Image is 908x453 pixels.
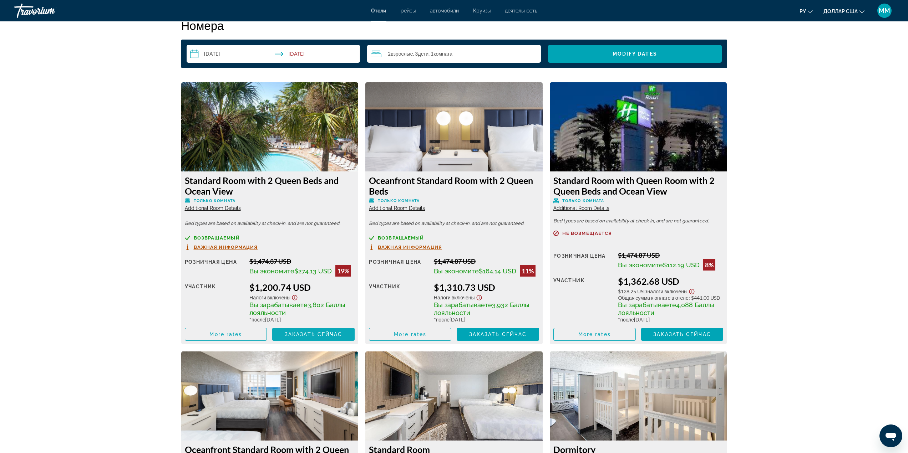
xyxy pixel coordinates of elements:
span: Вы зарабатываете [249,301,308,309]
div: : $441.00 USD [618,295,723,301]
h2: Номера [181,18,727,32]
span: Additional Room Details [553,205,609,211]
span: Взрослые [391,51,413,57]
div: $1,474.87 USD [434,257,539,265]
button: Заказать сейчас [272,328,355,341]
span: Вы зарабатываете [434,301,492,309]
span: Вы экономите [249,267,294,275]
div: 19% [335,265,351,277]
span: More rates [394,331,426,337]
div: участник [185,282,244,323]
iframe: Кнопка запуска окна обмена сообщениями [879,424,902,447]
img: Oceanfront Standard Room with 2 Queen Beds [365,82,543,171]
p: Bed types are based on availability at check-in, and are not guaranteed. [553,218,724,223]
span: Вы экономите [434,267,479,275]
div: $1,310.73 USD [434,282,539,293]
button: Заказать сейчас [457,328,539,341]
font: автомобили [430,8,459,14]
div: участник [369,282,428,323]
a: Травориум [14,1,86,20]
span: Важная информация [194,245,258,249]
div: * [DATE] [618,316,723,323]
span: Вы зарабатываете [618,301,676,309]
span: после [436,316,450,323]
span: возвращаемый [194,236,240,240]
font: доллар США [823,9,858,14]
button: Show Taxes and Fees disclaimer [475,293,483,301]
button: Show Taxes and Fees disclaimer [688,287,696,295]
div: 8% [703,259,715,271]
a: Отели [371,8,386,14]
div: Розничная цена [185,257,244,277]
span: Заказать сейчас [285,331,343,337]
span: , 1 [428,51,452,57]
span: Заказать сейчас [653,331,711,337]
span: $164.14 USD [479,267,516,275]
div: Розничная цена [553,251,613,271]
span: $128.25 USD [618,288,647,294]
span: More rates [209,331,242,337]
font: ММ [879,7,890,14]
span: Общая сумма к оплате в отеле [618,295,688,301]
button: Modify Dates [548,45,722,63]
button: Изменить валюту [823,6,864,16]
img: Standard Room with 2 Queen Beds and Ocean View [181,82,359,171]
span: 4,088 Баллы лояльности [618,301,714,316]
div: $1,474.87 USD [618,251,723,259]
button: Select check in and out date [187,45,360,63]
span: , 3 [413,51,428,57]
button: Travelers: 2 adults, 3 children [367,45,541,63]
span: 2 [388,51,413,57]
span: Дети [418,51,428,57]
span: Вы экономите [618,261,663,269]
span: Modify Dates [613,51,657,57]
a: Круизы [473,8,491,14]
a: рейсы [401,8,416,14]
div: $1,474.87 USD [249,257,355,265]
span: Налоги включены [647,288,688,294]
span: Additional Room Details [369,205,425,211]
div: * [DATE] [434,316,539,323]
span: Только комната [194,199,235,203]
div: 11% [520,265,536,277]
a: возвращаемый [185,235,355,241]
span: 3,602 Баллы лояльности [249,301,345,316]
span: Налоги включены [249,294,290,300]
a: деятельность [505,8,537,14]
span: $112.19 USD [663,261,700,269]
img: Dormitory [550,351,727,441]
span: возвращаемый [378,236,424,240]
span: Только комната [562,199,604,203]
span: Не возмещается [562,231,612,236]
img: Standard Room with Queen Room with 2 Queen Beds and Ocean View [550,82,727,171]
span: Заказать сейчас [469,331,527,337]
h3: Standard Room with Queen Room with 2 Queen Beds and Ocean View [553,175,724,196]
button: More rates [553,328,636,341]
span: Налоги включены [434,294,475,300]
div: участник [553,276,613,323]
button: Важная информация [369,244,442,250]
span: Важная информация [378,245,442,249]
div: * [DATE] [249,316,355,323]
button: Заказать сейчас [641,328,724,341]
button: More rates [369,328,451,341]
div: Розничная цена [369,257,428,277]
div: $1,200.74 USD [249,282,355,293]
span: More rates [578,331,611,337]
button: Изменить язык [800,6,813,16]
a: возвращаемый [369,235,539,241]
span: Комната [433,51,452,57]
h3: Standard Room with 2 Queen Beds and Ocean View [185,175,355,196]
img: Oceanfront Standard Room with 2 Queen Beds High Floor [181,351,359,441]
button: More rates [185,328,267,341]
span: $274.13 USD [294,267,332,275]
button: Меню пользователя [875,3,894,18]
p: Bed types are based on availability at check-in, and are not guaranteed. [185,221,355,226]
span: Additional Room Details [185,205,241,211]
span: Только комната [378,199,420,203]
span: после [620,316,634,323]
img: Standard Room [365,351,543,441]
font: ру [800,9,806,14]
